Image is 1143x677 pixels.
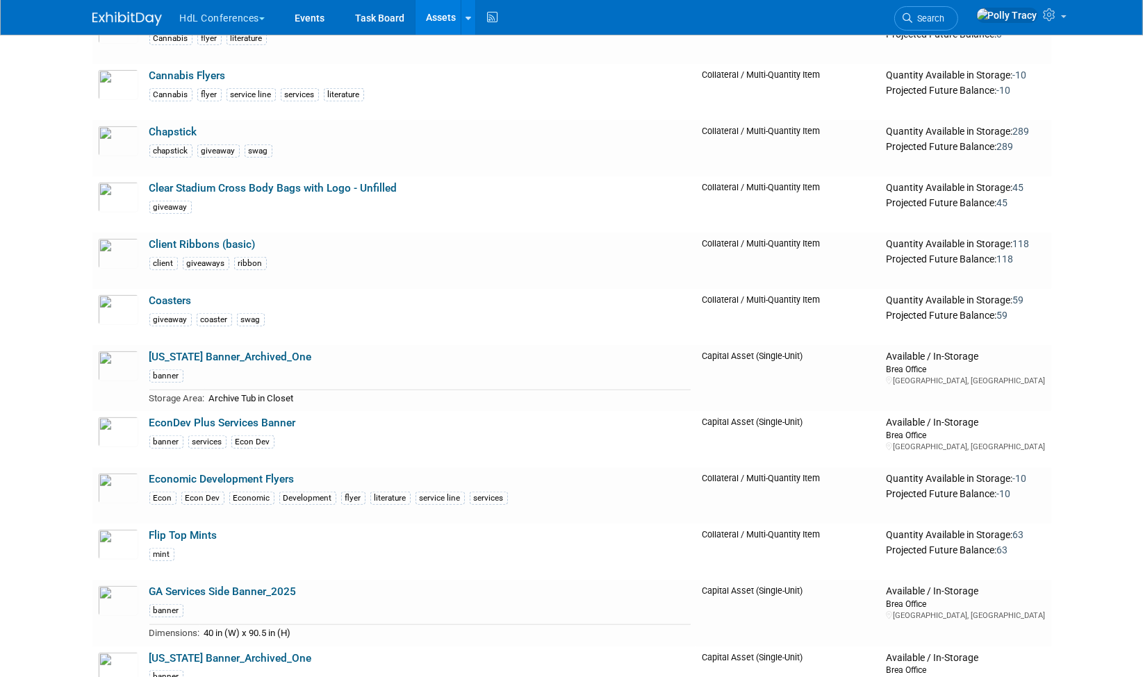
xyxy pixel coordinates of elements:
[696,176,880,233] td: Collateral / Multi-Quantity Item
[886,473,1045,485] div: Quantity Available in Storage:
[913,13,945,24] span: Search
[1012,238,1029,249] span: 118
[149,492,176,505] div: Econ
[197,88,222,101] div: flyer
[696,233,880,289] td: Collateral / Multi-Quantity Item
[92,12,162,26] img: ExhibitDay
[1012,473,1026,484] span: -10
[696,345,880,411] td: Capital Asset (Single-Unit)
[149,625,200,641] td: Dimensions:
[197,32,222,45] div: flyer
[696,467,880,524] td: Collateral / Multi-Quantity Item
[996,85,1010,96] span: -10
[149,393,205,403] span: Storage Area:
[149,238,256,251] a: Client Ribbons (basic)
[886,417,1045,429] div: Available / In-Storage
[886,194,1045,210] div: Projected Future Balance:
[149,313,192,326] div: giveaway
[1012,69,1026,81] span: -10
[149,257,178,270] div: client
[149,69,226,82] a: Cannabis Flyers
[996,488,1010,499] span: -10
[886,138,1045,153] div: Projected Future Balance:
[886,652,1045,665] div: Available / In-Storage
[1012,182,1023,193] span: 45
[886,82,1045,97] div: Projected Future Balance:
[886,294,1045,307] div: Quantity Available in Storage:
[231,435,274,449] div: Econ Dev
[149,529,217,542] a: Flip Top Mints
[149,585,297,598] a: GA Services Side Banner_2025
[696,580,880,646] td: Capital Asset (Single-Unit)
[149,144,192,158] div: chapstick
[996,310,1008,321] span: 59
[894,6,958,31] a: Search
[886,238,1045,251] div: Quantity Available in Storage:
[197,313,232,326] div: coaster
[696,524,880,580] td: Collateral / Multi-Quantity Item
[149,126,197,138] a: Chapstick
[886,307,1045,322] div: Projected Future Balance:
[696,289,880,345] td: Collateral / Multi-Quantity Item
[149,473,295,485] a: Economic Development Flyers
[281,88,319,101] div: services
[886,351,1045,363] div: Available / In-Storage
[886,69,1045,82] div: Quantity Available in Storage:
[188,435,227,449] div: services
[149,369,183,383] div: banner
[149,417,296,429] a: EconDev Plus Services Banner
[996,141,1013,152] span: 289
[149,182,397,194] a: Clear Stadium Cross Body Bags with Logo - Unfilled
[976,8,1038,23] img: Polly Tracy
[149,604,183,617] div: banner
[696,120,880,176] td: Collateral / Multi-Quantity Item
[886,126,1045,138] div: Quantity Available in Storage:
[229,492,274,505] div: Economic
[324,88,364,101] div: literature
[149,201,192,214] div: giveaway
[149,435,183,449] div: banner
[227,32,267,45] div: literature
[996,253,1013,265] span: 118
[886,610,1045,621] div: [GEOGRAPHIC_DATA], [GEOGRAPHIC_DATA]
[886,485,1045,501] div: Projected Future Balance:
[205,390,691,406] td: Archive Tub in Closet
[1012,126,1029,137] span: 289
[1012,294,1023,306] span: 59
[227,88,276,101] div: service line
[341,492,365,505] div: flyer
[197,144,240,158] div: giveaway
[279,492,336,505] div: Development
[886,529,1045,542] div: Quantity Available in Storage:
[149,548,174,561] div: mint
[470,492,508,505] div: services
[886,376,1045,386] div: [GEOGRAPHIC_DATA], [GEOGRAPHIC_DATA]
[996,197,1008,208] span: 45
[886,429,1045,441] div: Brea Office
[886,542,1045,557] div: Projected Future Balance:
[886,585,1045,598] div: Available / In-Storage
[149,32,192,45] div: Cannabis
[245,144,272,158] div: swag
[886,664,1045,676] div: Brea Office
[696,8,880,64] td: Collateral / Multi-Quantity Item
[886,442,1045,452] div: [GEOGRAPHIC_DATA], [GEOGRAPHIC_DATA]
[181,492,224,505] div: Econ Dev
[696,411,880,467] td: Capital Asset (Single-Unit)
[370,492,411,505] div: literature
[996,544,1008,555] span: 63
[234,257,267,270] div: ribbon
[237,313,265,326] div: swag
[149,294,192,307] a: Coasters
[149,652,312,665] a: [US_STATE] Banner_Archived_One
[183,257,229,270] div: giveaways
[886,363,1045,375] div: Brea Office
[886,598,1045,610] div: Brea Office
[886,251,1045,266] div: Projected Future Balance:
[1012,529,1023,540] span: 63
[204,628,291,638] span: 40 in (W) x 90.5 in (H)
[696,64,880,120] td: Collateral / Multi-Quantity Item
[886,182,1045,194] div: Quantity Available in Storage:
[416,492,465,505] div: service line
[149,88,192,101] div: Cannabis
